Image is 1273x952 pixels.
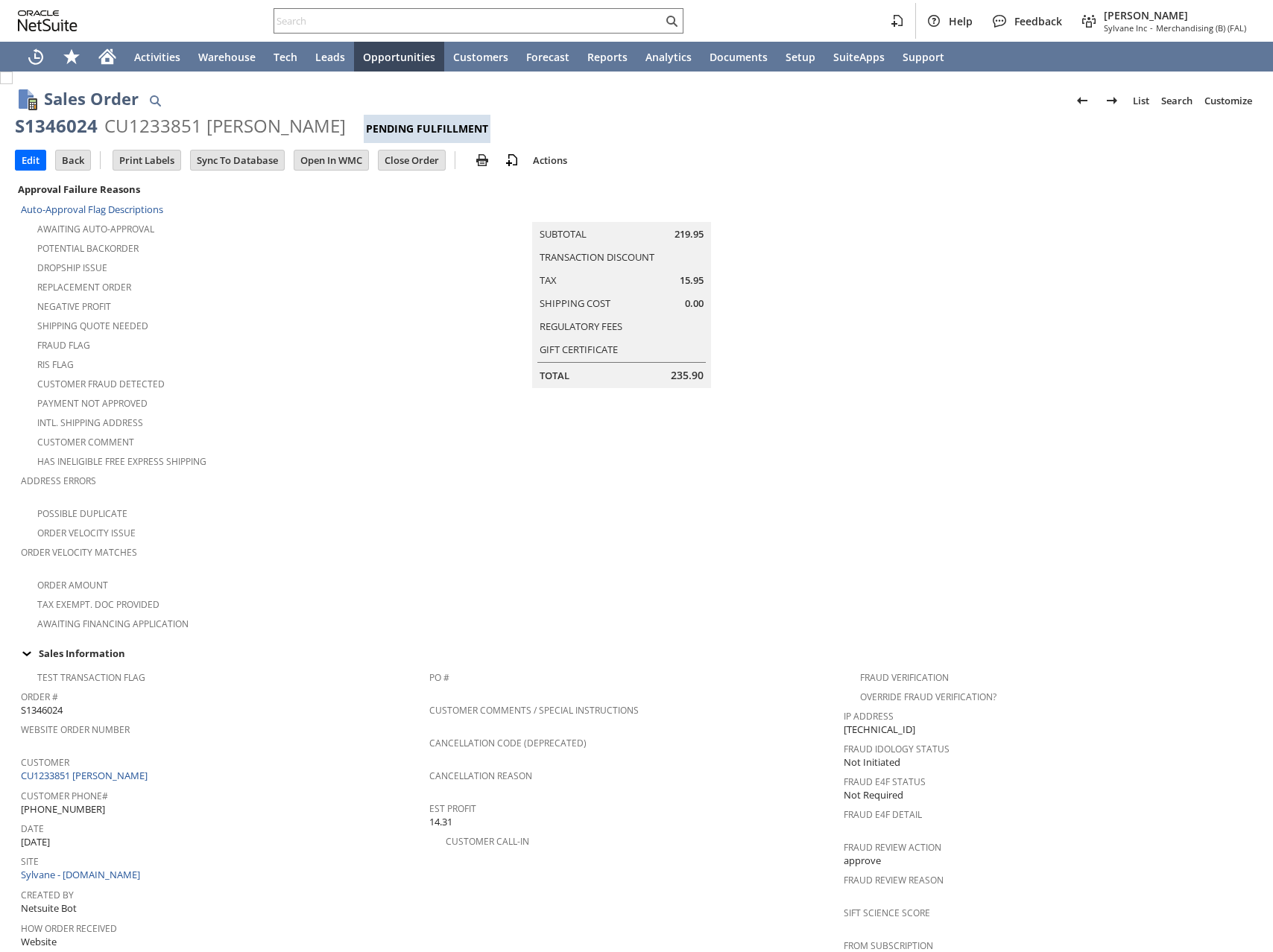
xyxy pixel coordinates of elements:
[844,723,915,737] span: [TECHNICAL_ID]
[37,416,143,429] a: Intl. Shipping Address
[21,868,144,881] a: Sylvane - [DOMAIN_NAME]
[37,223,154,235] a: Awaiting Auto-Approval
[444,42,517,72] a: Customers
[37,378,165,390] a: Customer Fraud Detected
[125,42,189,72] a: Activities
[56,150,90,170] input: Back
[540,227,587,241] a: Subtotal
[844,775,926,788] a: Fraud E4F Status
[364,115,490,143] div: Pending Fulfillment
[89,42,125,72] a: Home
[44,86,139,111] h1: Sales Order
[15,180,423,199] div: Approval Failure Reasons
[824,42,894,72] a: SuiteApps
[54,42,89,72] div: Shortcuts
[1014,14,1062,28] span: Feedback
[833,50,885,64] span: SuiteApps
[1073,92,1091,110] img: Previous
[379,150,445,170] input: Close Order
[446,835,529,848] a: Customer Call-in
[37,455,206,468] a: Has Ineligible Free Express Shipping
[540,273,557,287] a: Tax
[710,50,768,64] span: Documents
[685,296,704,311] span: 0.00
[1104,8,1246,22] span: [PERSON_NAME]
[21,203,163,216] a: Auto-Approval Flag Descriptions
[532,198,711,222] caption: Summary
[844,755,900,769] span: Not Initiated
[1150,22,1153,34] span: -
[37,397,148,410] a: Payment not approved
[146,92,164,110] img: Quick Find
[18,10,78,31] svg: logo
[429,737,587,749] a: Cancellation Code (deprecated)
[1103,92,1121,110] img: Next
[191,150,284,170] input: Sync To Database
[37,358,74,371] a: RIS flag
[21,889,74,901] a: Created By
[15,114,98,138] div: S1346024
[18,42,54,72] a: Recent Records
[540,320,622,333] a: Regulatory Fees
[37,320,148,332] a: Shipping Quote Needed
[113,150,180,170] input: Print Labels
[949,14,973,28] span: Help
[578,42,636,72] a: Reports
[680,273,704,288] span: 15.95
[21,802,105,816] span: [PHONE_NUMBER]
[274,50,297,64] span: Tech
[37,339,90,352] a: Fraud Flag
[903,50,944,64] span: Support
[21,703,63,717] span: S1346024
[844,788,903,802] span: Not Required
[663,12,680,30] svg: Search
[1104,22,1147,34] span: Sylvane Inc
[1127,89,1155,112] a: List
[37,598,159,611] a: Tax Exempt. Doc Provided
[198,50,256,64] span: Warehouse
[844,743,950,755] a: Fraud Idology Status
[104,114,346,138] div: CU1233851 [PERSON_NAME]
[540,343,618,356] a: Gift Certificate
[37,671,145,684] a: Test Transaction Flag
[429,704,639,717] a: Customer Comments / Special Instructions
[844,710,894,723] a: IP Address
[540,250,654,264] a: Transaction Discount
[1155,89,1198,112] a: Search
[15,644,1252,663] div: Sales Information
[354,42,444,72] a: Opportunities
[540,369,569,382] a: Total
[21,723,130,736] a: Website Order Number
[503,151,521,169] img: add-record.svg
[21,922,117,935] a: How Order Received
[527,153,573,167] a: Actions
[265,42,306,72] a: Tech
[21,475,96,487] a: Address Errors
[645,50,692,64] span: Analytics
[306,42,354,72] a: Leads
[21,901,77,915] span: Netsuite Bot
[37,242,139,255] a: Potential Backorder
[21,769,151,782] a: CU1233851 [PERSON_NAME]
[294,150,368,170] input: Open In WMC
[636,42,701,72] a: Analytics
[671,368,704,383] span: 235.90
[844,939,933,952] a: From Subscription
[860,691,996,703] a: Override Fraud Verification?
[21,790,108,802] a: Customer Phone#
[21,822,44,835] a: Date
[777,42,824,72] a: Setup
[37,527,136,539] a: Order Velocity Issue
[540,296,610,310] a: Shipping Cost
[429,802,476,815] a: Est Profit
[844,854,881,868] span: approve
[315,50,345,64] span: Leads
[37,281,131,293] a: Replacement Order
[37,436,134,448] a: Customer Comment
[21,756,69,769] a: Customer
[675,227,704,241] span: 219.95
[15,644,1258,663] td: Sales Information
[98,48,116,66] svg: Home
[274,12,663,30] input: Search
[134,50,180,64] span: Activities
